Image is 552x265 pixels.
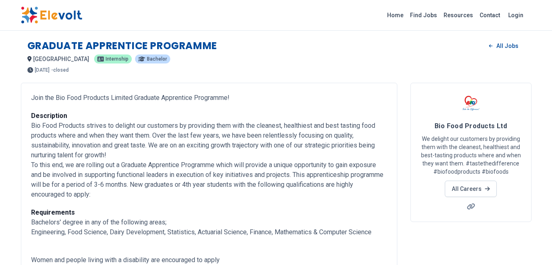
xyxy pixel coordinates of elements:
p: Join the Bio Food Products Limited Graduate Apprentice Programme! [31,93,387,103]
strong: Description [31,112,67,120]
a: All Careers [445,181,497,197]
span: [DATE] [35,68,50,72]
a: Find Jobs [407,9,440,22]
p: Women and people living with a disability are encouraged to apply [31,245,387,265]
a: All Jobs [482,40,525,52]
p: - closed [51,68,69,72]
a: Home [384,9,407,22]
p: Bio Food Products strives to delight our customers by providing them with the cleanest, healthies... [31,111,387,199]
p: Bachelors' degree in any of the following areas; Engineering, Food Science, Dairy Development, St... [31,208,387,237]
p: We delight our customers by providing them with the cleanest, healthiest and best-tasting product... [421,135,521,176]
img: Bio Food Products Ltd [461,93,481,113]
strong: Requirements [31,208,75,216]
span: [GEOGRAPHIC_DATA] [33,56,89,62]
h1: GRADUATE APPRENTICE PROGRAMME [27,39,217,52]
span: Bio Food Products Ltd [435,122,507,130]
a: Contact [476,9,503,22]
a: Resources [440,9,476,22]
img: Elevolt [21,7,82,24]
a: Login [503,7,528,23]
span: bachelor [147,57,167,61]
span: internship [106,57,128,61]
